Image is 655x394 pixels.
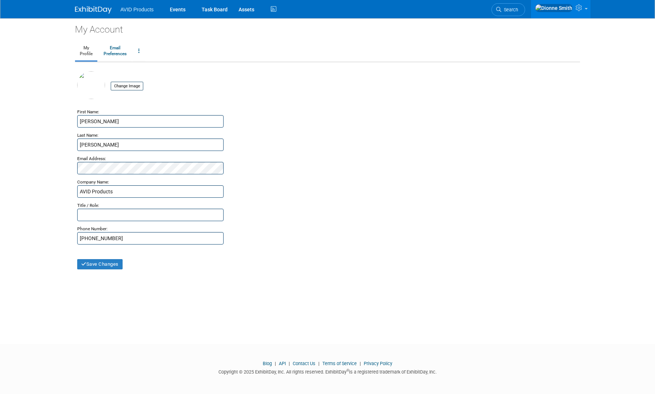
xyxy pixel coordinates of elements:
img: Dionne Smith [535,4,573,12]
span: | [317,361,321,366]
a: MyProfile [75,42,97,60]
small: Company Name: [77,179,109,185]
a: EmailPreferences [99,42,131,60]
a: API [279,361,286,366]
span: | [287,361,292,366]
span: | [273,361,278,366]
img: ExhibitDay [75,6,112,14]
small: Last Name: [77,133,98,138]
a: Privacy Policy [364,361,392,366]
a: Terms of Service [322,361,357,366]
div: My Account [75,18,580,36]
small: First Name: [77,109,99,114]
a: Contact Us [293,361,315,366]
a: Blog [263,361,272,366]
a: Search [491,3,525,16]
small: Title / Role: [77,203,99,208]
span: AVID Products [120,7,154,12]
span: Search [501,7,518,12]
small: Phone Number: [77,226,108,231]
span: | [358,361,363,366]
sup: ® [347,368,349,372]
button: Save Changes [77,259,123,269]
small: Email Address: [77,156,106,161]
